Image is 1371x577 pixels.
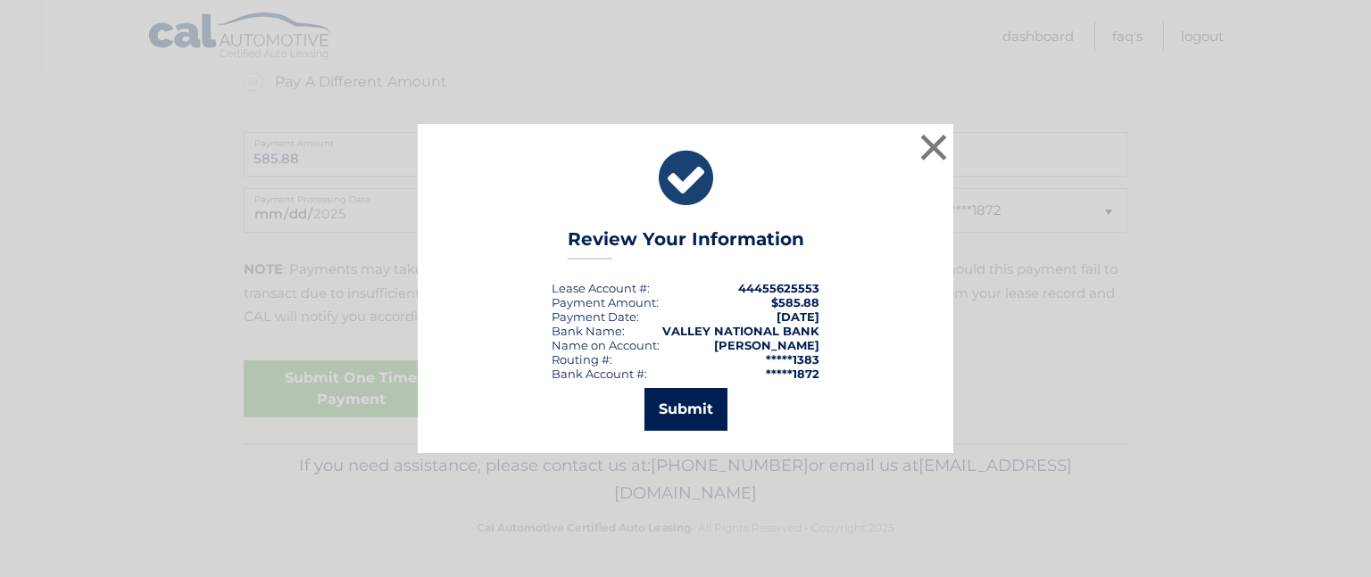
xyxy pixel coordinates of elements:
strong: [PERSON_NAME] [714,338,819,352]
h3: Review Your Information [568,228,804,260]
span: [DATE] [777,309,819,324]
div: Name on Account: [552,338,660,352]
div: Routing #: [552,352,612,367]
div: Payment Amount: [552,295,659,309]
div: : [552,309,639,324]
div: Lease Account #: [552,281,650,295]
strong: 44455625553 [738,281,819,295]
div: Bank Name: [552,324,625,338]
button: Submit [644,388,727,431]
strong: VALLEY NATIONAL BANK [662,324,819,338]
div: Bank Account #: [552,367,647,381]
span: Payment Date [552,309,636,324]
button: × [916,129,951,165]
span: $585.88 [771,295,819,309]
